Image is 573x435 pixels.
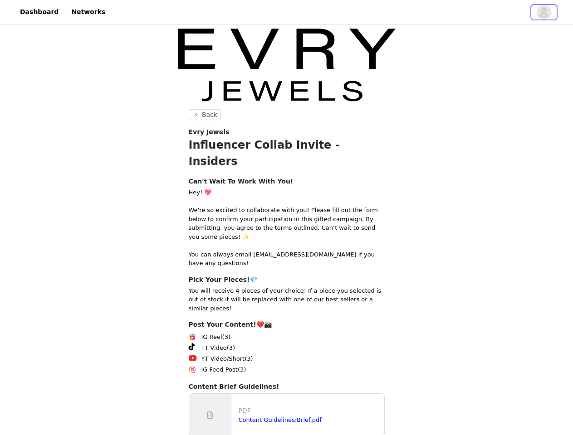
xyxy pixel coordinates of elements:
span: YT Video/Short [201,354,245,363]
p: Hey! 💖 [189,188,385,197]
button: Back [189,109,221,120]
div: You can always email [EMAIL_ADDRESS][DOMAIN_NAME] if you have any questions! [189,250,385,268]
span: IG Feed Post [201,365,238,374]
span: (3) [227,343,235,353]
img: Instagram Reels Icon [189,333,196,341]
span: TT Video [201,343,227,353]
img: campaign image [178,26,396,102]
span: Evry Jewels [189,127,230,137]
h4: Post Your Content!❤️📸 [189,320,385,329]
h4: Pick Your Pieces!💎 [189,275,385,285]
p: We're so excited to collaborate with you! Please fill out the form below to confirm your particip... [189,206,385,241]
span: (3) [238,365,246,374]
a: Networks [66,2,111,22]
span: (3) [222,333,230,342]
a: Content Guidelines:Brief.pdf [239,416,322,423]
span: IG Reel [201,333,222,342]
h4: Can't Wait To Work With You! [189,177,385,186]
a: Dashboard [15,2,64,22]
div: avatar [539,5,548,19]
img: Instagram Icon [189,366,196,373]
p: PDF [239,406,381,416]
span: (3) [245,354,253,363]
h1: Influencer Collab Invite - Insiders [189,137,385,169]
p: You will receive 4 pieces of your choice! If a piece you selected is out of stock it will be repl... [189,286,385,313]
h4: Content Brief Guidelines! [189,382,385,391]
